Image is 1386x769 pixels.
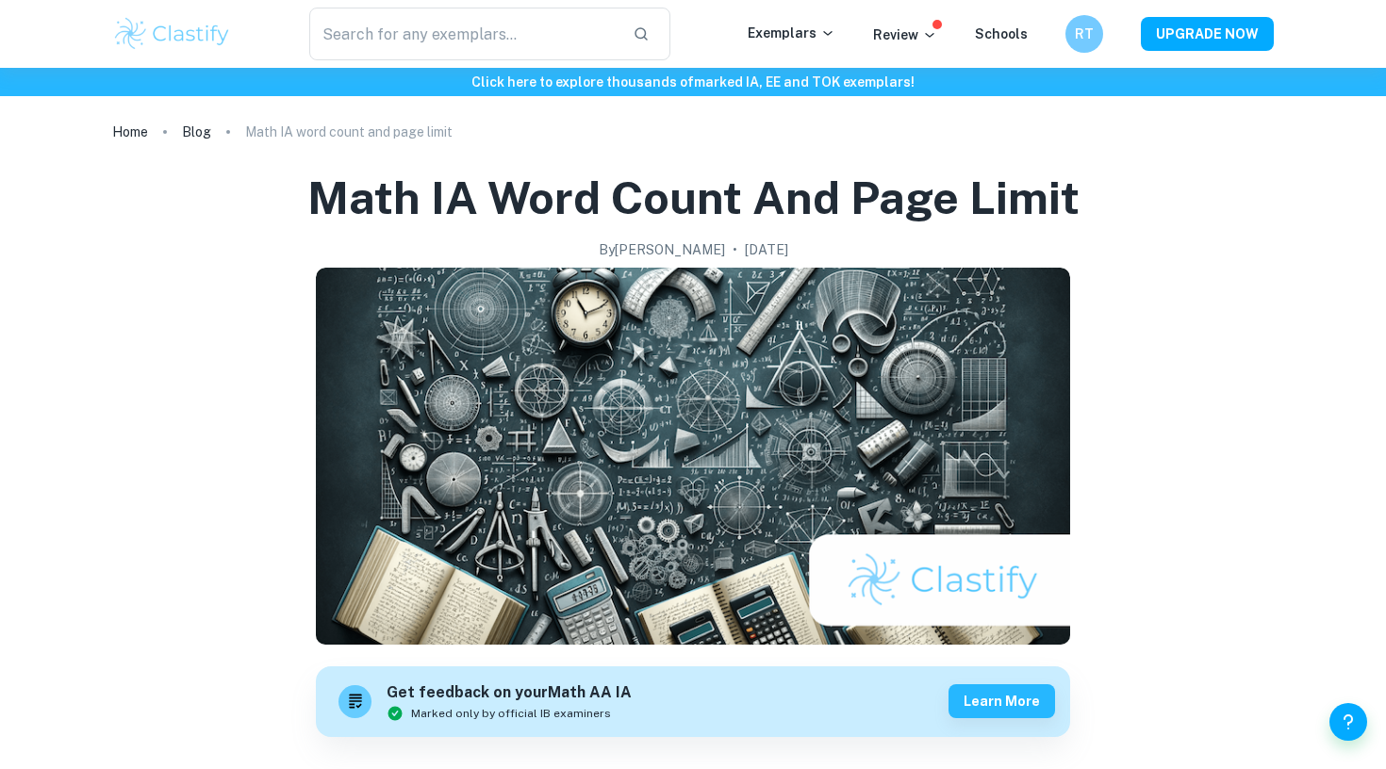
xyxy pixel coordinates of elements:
h2: [DATE] [745,239,788,260]
a: Home [112,119,148,145]
button: UPGRADE NOW [1141,17,1274,51]
a: Schools [975,26,1028,41]
span: Marked only by official IB examiners [411,705,611,722]
h6: RT [1074,24,1096,44]
input: Search for any exemplars... [309,8,618,60]
p: Review [873,25,937,45]
a: Blog [182,119,211,145]
a: Get feedback on yourMath AA IAMarked only by official IB examinersLearn more [316,666,1070,737]
h1: Math IA word count and page limit [307,168,1080,228]
h6: Get feedback on your Math AA IA [387,681,632,705]
h6: Click here to explore thousands of marked IA, EE and TOK exemplars ! [4,72,1382,92]
button: Learn more [949,684,1055,718]
p: • [733,239,737,260]
button: RT [1065,15,1103,53]
p: Math IA word count and page limit [245,122,453,142]
h2: By [PERSON_NAME] [599,239,725,260]
p: Exemplars [748,23,835,43]
button: Help and Feedback [1329,703,1367,741]
img: Math IA word count and page limit cover image [316,268,1070,645]
img: Clastify logo [112,15,232,53]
